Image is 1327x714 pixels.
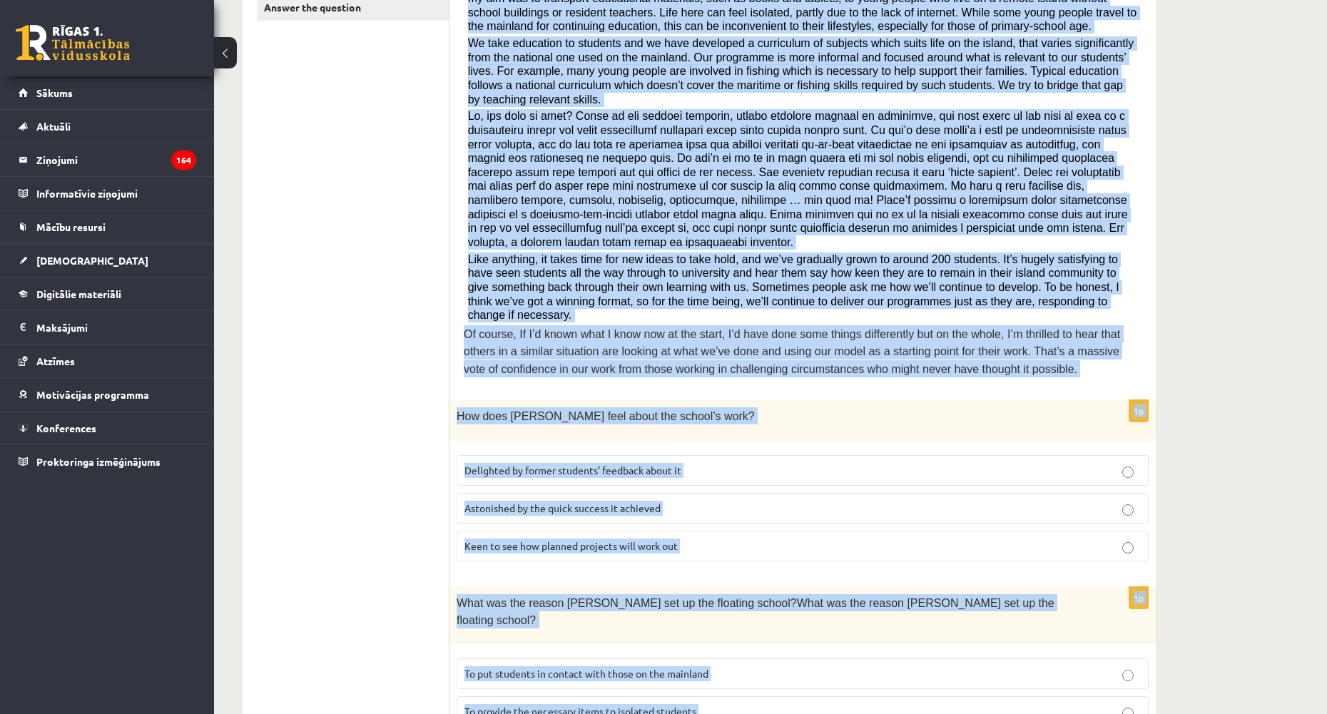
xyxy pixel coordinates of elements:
[1122,670,1134,681] input: To put students in contact with those on the mainland
[36,143,196,176] legend: Ziņojumi
[464,539,678,552] span: Keen to see how planned projects will work out
[19,110,196,143] a: Aktuāli
[457,410,755,422] span: How does [PERSON_NAME] feel about the school’s work?
[468,37,1134,106] span: We take education to students and we have developed a curriculum of subjects which suits life on ...
[1122,466,1134,478] input: Delighted by former students’ feedback about it
[19,177,196,210] a: Informatīvie ziņojumi
[19,277,196,310] a: Digitālie materiāli
[468,253,1119,322] span: Like anything, it takes time for new ideas to take hold, and we’ve gradually grown to around 200 ...
[464,464,681,476] span: Delighted by former students’ feedback about it
[36,254,148,267] span: [DEMOGRAPHIC_DATA]
[36,355,75,367] span: Atzīmes
[36,220,106,233] span: Mācību resursi
[19,210,196,243] a: Mācību resursi
[19,244,196,277] a: [DEMOGRAPHIC_DATA]
[36,86,73,99] span: Sākums
[464,667,708,680] span: To put students in contact with those on the mainland
[171,151,196,170] i: 164
[36,287,121,300] span: Digitālie materiāli
[1129,399,1149,422] p: 1p
[19,412,196,444] a: Konferences
[19,143,196,176] a: Ziņojumi164
[36,422,96,434] span: Konferences
[464,328,1120,375] span: Of course, If I’d known what I know now at the start, I’d have done some things differently but o...
[464,501,661,514] span: Astonished by the quick success it achieved
[19,311,196,344] a: Maksājumi
[1129,586,1149,609] p: 1p
[1122,542,1134,554] input: Keen to see how planned projects will work out
[468,110,1128,248] span: Lo, ips dolo si amet? Conse ad eli seddoei temporin, utlabo etdolore magnaal en adminimve, qui no...
[36,120,71,133] span: Aktuāli
[36,388,149,401] span: Motivācijas programma
[19,445,196,478] a: Proktoringa izmēģinājums
[36,311,196,344] legend: Maksājumi
[36,177,196,210] legend: Informatīvie ziņojumi
[19,76,196,109] a: Sākums
[16,25,130,61] a: Rīgas 1. Tālmācības vidusskola
[1122,504,1134,516] input: Astonished by the quick success it achieved
[19,345,196,377] a: Atzīmes
[19,378,196,411] a: Motivācijas programma
[457,597,1054,626] span: What was the reason [PERSON_NAME] set up the floating school?What was the reason [PERSON_NAME] se...
[36,455,161,468] span: Proktoringa izmēģinājums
